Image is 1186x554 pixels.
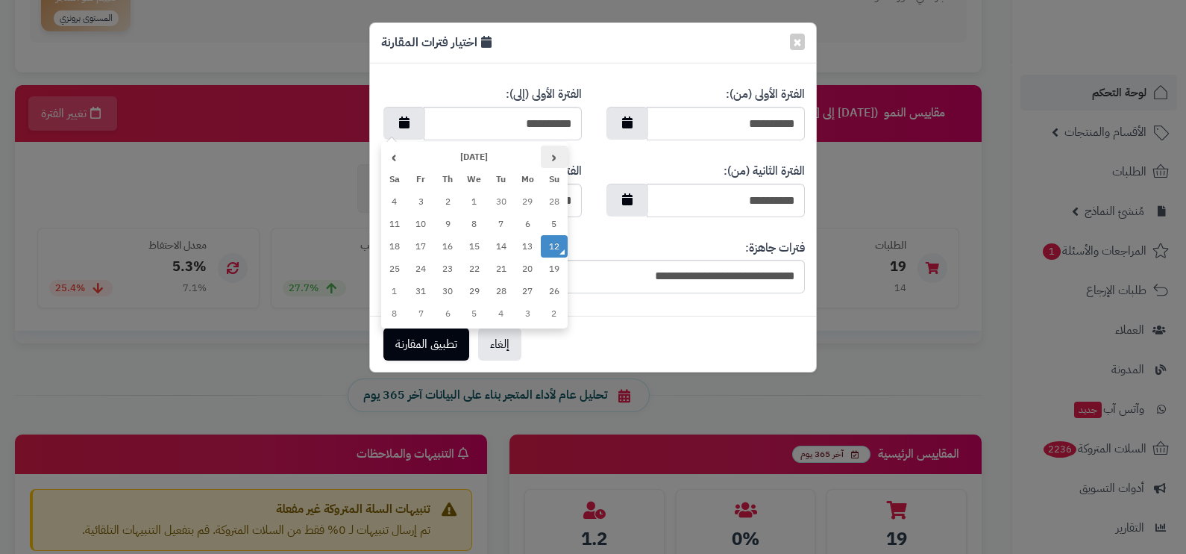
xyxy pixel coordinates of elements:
[790,34,805,50] button: Close
[381,235,408,258] td: 18
[745,240,805,257] label: فترات جاهزة:
[488,302,515,325] td: 4
[461,258,488,280] td: 22
[461,168,488,190] th: We
[488,190,515,213] td: 30
[381,280,408,302] td: 1
[541,258,568,280] td: 19
[408,302,435,325] td: 7
[434,302,461,325] td: 6
[514,280,541,302] td: 27
[541,146,568,168] th: ‹
[506,86,582,103] label: الفترة الأولى (إلى):
[381,258,408,280] td: 25
[434,213,461,235] td: 9
[514,190,541,213] td: 29
[461,235,488,258] td: 15
[381,146,408,168] th: ›
[478,328,521,361] button: إلغاء
[408,146,542,168] th: [DATE]
[408,213,435,235] td: 10
[488,280,515,302] td: 28
[434,280,461,302] td: 30
[408,258,435,280] td: 24
[408,235,435,258] td: 17
[461,213,488,235] td: 8
[434,190,461,213] td: 2
[381,302,408,325] td: 8
[381,213,408,235] td: 11
[434,235,461,258] td: 16
[461,190,488,213] td: 1
[434,258,461,280] td: 23
[381,168,408,190] th: Sa
[541,302,568,325] td: 2
[408,190,435,213] td: 3
[488,168,515,190] th: Tu
[541,168,568,190] th: Su
[383,328,469,361] button: تطبيق المقارنة
[724,163,805,180] label: الفترة الثانية (من):
[488,213,515,235] td: 7
[434,168,461,190] th: Th
[408,280,435,302] td: 31
[541,190,568,213] td: 28
[488,258,515,280] td: 21
[514,258,541,280] td: 20
[514,302,541,325] td: 3
[488,235,515,258] td: 14
[541,280,568,302] td: 26
[541,235,568,258] td: 12
[726,86,805,103] label: الفترة الأولى (من):
[514,168,541,190] th: Mo
[514,235,541,258] td: 13
[514,213,541,235] td: 6
[381,190,408,213] td: 4
[408,168,435,190] th: Fr
[381,34,495,52] h4: اختيار فترات المقارنة
[793,31,802,53] span: ×
[541,213,568,235] td: 5
[461,280,488,302] td: 29
[461,302,488,325] td: 5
